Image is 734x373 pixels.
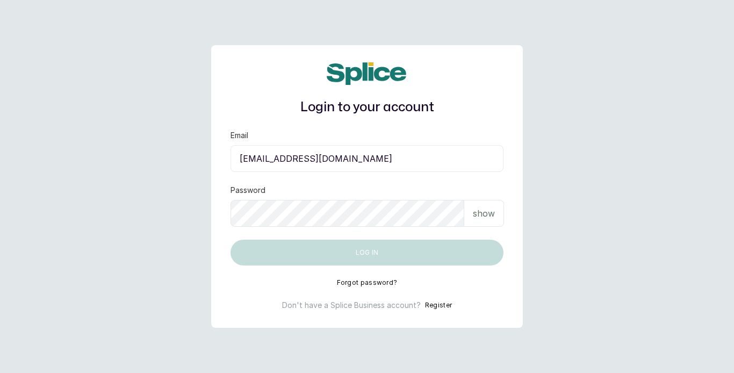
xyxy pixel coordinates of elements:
[337,278,398,287] button: Forgot password?
[231,98,503,117] h1: Login to your account
[282,300,421,311] p: Don't have a Splice Business account?
[473,207,495,220] p: show
[231,145,503,172] input: email@acme.com
[231,130,248,141] label: Email
[231,240,503,266] button: Log in
[425,300,452,311] button: Register
[231,185,265,196] label: Password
